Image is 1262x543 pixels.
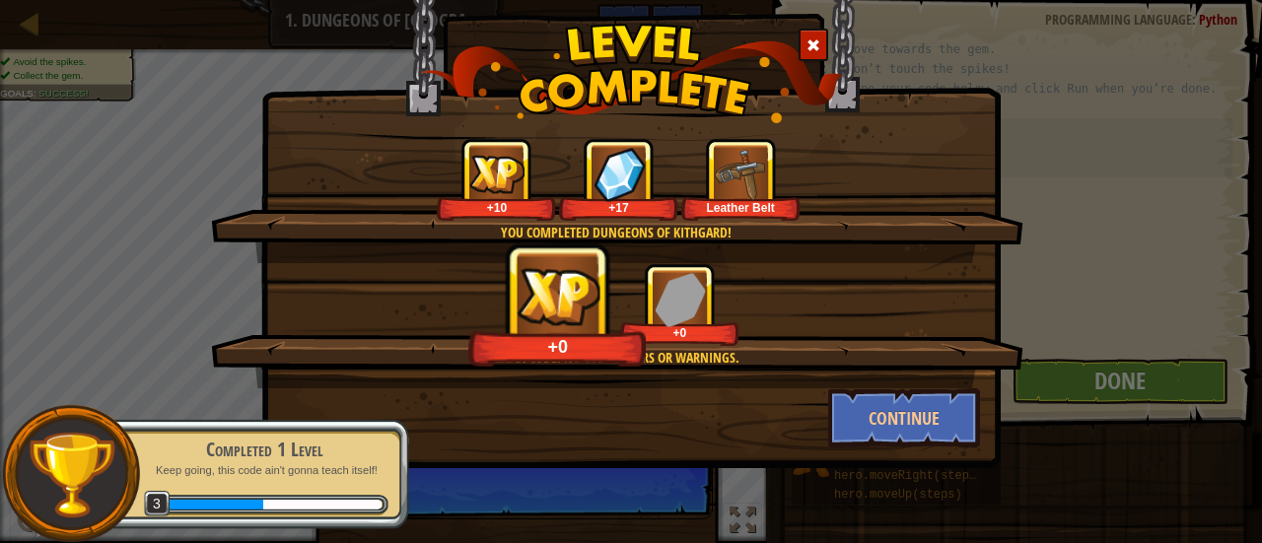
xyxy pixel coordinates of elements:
[469,155,525,193] img: reward_icon_xp.png
[27,430,116,519] img: trophy.png
[828,388,981,447] button: Continue
[474,335,642,358] div: +0
[624,325,736,340] div: +0
[305,348,927,368] div: Clean code: no code errors or warnings.
[655,272,706,326] img: reward_icon_gems.png
[305,223,927,242] div: You completed Dungeons of Kithgard!
[263,500,382,509] div: 18 XP until level 4
[685,200,797,215] div: Leather Belt
[144,491,171,517] span: 3
[593,146,645,202] img: reward_icon_gems.png
[563,200,674,215] div: +17
[441,200,552,215] div: +10
[140,463,388,478] p: Keep going, this code ain't gonna teach itself!
[420,24,843,123] img: level_complete.png
[515,265,602,326] img: reward_icon_xp.png
[166,500,264,509] div: 30 XP earned
[714,147,768,201] img: portrait.png
[140,436,388,463] div: Completed 1 Level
